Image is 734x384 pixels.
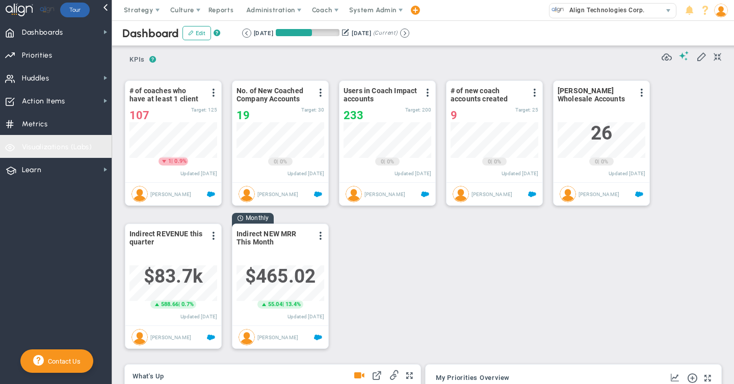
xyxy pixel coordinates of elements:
span: KPIs [125,51,149,68]
span: Salesforce Enabled<br ></span> [421,190,429,199]
button: My Priorities Overview [436,374,510,382]
span: | [277,158,278,165]
span: Action Items [22,91,65,112]
span: | [171,158,173,164]
span: (Current) [373,29,398,38]
span: Updated [DATE] [609,171,645,176]
span: Priorities [22,45,53,66]
div: [DATE] [352,29,371,38]
span: 0.9% [174,158,187,164]
span: Users in Coach Impact accounts [344,87,417,103]
img: Eugene Terk [132,329,148,345]
span: 0 [595,158,598,166]
span: [PERSON_NAME] [471,191,512,197]
span: Updated [DATE] [180,171,217,176]
span: Salesforce Enabled<br ></span>Indirect Revenue - This Quarter - TO DAT [207,334,215,342]
span: 200 [422,107,431,113]
span: 125 [208,107,217,113]
span: 0% [601,158,608,165]
span: Indirect NEW MRR This Month [237,230,310,246]
span: 25 [532,107,538,113]
span: Suggestions (AI Feature) [679,51,689,61]
span: 26 [591,122,612,144]
span: [PERSON_NAME] [150,335,191,340]
span: 588.66 [161,300,178,309]
span: [PERSON_NAME] [150,191,191,197]
span: [PERSON_NAME] [579,191,619,197]
span: 19 [237,109,250,122]
img: 50249.Person.photo [714,4,728,17]
span: Salesforce Enabled<br ></span>VIP Coaches [207,190,215,199]
span: No. of New Coached Company Accounts [237,87,310,103]
span: Indirect REVENUE this quarter [129,230,203,246]
span: 233 [344,109,363,122]
span: 13.4% [285,301,301,308]
span: Align Technologies Corp. [564,4,645,17]
img: Eugene Terk [239,329,255,345]
img: 10991.Company.photo [552,4,564,16]
span: Metrics [22,114,48,135]
img: Eugene Terk [132,186,148,202]
span: 0.7% [181,301,194,308]
span: 9 [451,109,457,122]
span: Coach [312,6,332,14]
span: Dashboard [122,26,179,40]
span: Strategy [124,6,153,14]
span: 107 [129,109,149,122]
span: Updated [DATE] [502,171,538,176]
span: [PERSON_NAME] Wholesale Accounts [558,87,632,103]
span: | [598,158,599,165]
span: $83,730.69 [144,265,203,287]
span: | [491,158,492,165]
div: Period Progress: 57% Day 52 of 91 with 39 remaining. [276,29,339,36]
button: KPIs [125,51,149,69]
span: select [661,4,676,18]
div: [DATE] [254,29,273,38]
span: What's Up [133,373,164,380]
span: [PERSON_NAME] [257,335,298,340]
span: 0% [494,158,501,165]
button: What's Up [133,373,164,381]
img: Eugene Terk [239,186,255,202]
button: Go to next period [400,29,409,38]
span: | [384,158,385,165]
span: Refresh Data [662,50,672,61]
span: Administration [246,6,295,14]
span: Target: [515,107,531,113]
span: Updated [DATE] [287,171,324,176]
span: Salesforce Enabled<br ></span>New Coaches by Quarter [528,190,536,199]
span: # of coaches who have at least 1 client [129,87,203,103]
span: # of new coach accounts created [451,87,525,103]
span: 0% [280,158,287,165]
span: Target: [191,107,206,113]
span: Updated [DATE] [287,314,324,319]
span: System Admin [349,6,397,14]
span: Salesforce Enabled<br ></span>ALL Petra Wholesale Accounts - ET [635,190,643,199]
span: Huddles [22,68,49,89]
span: Edit My KPIs [696,51,706,61]
span: | [178,301,180,308]
img: Eugene Terk [453,186,469,202]
span: Dashboards [22,22,63,43]
span: Contact Us [44,358,81,365]
span: 0 [381,158,384,166]
span: Salesforce Enabled<br ></span>New Paid Coached Cos in Current Quarter [314,190,322,199]
span: | [282,301,284,308]
span: Updated [DATE] [180,314,217,319]
button: Edit [182,26,211,40]
span: $465.02 [245,265,316,287]
span: 1 [168,157,171,166]
span: Salesforce Enabled<br ></span>Indirect New ARR This Month - ET [314,334,322,342]
span: 55.04 [268,300,282,309]
span: 0 [488,158,491,166]
img: Eugene Terk [346,186,362,202]
span: Visualizations (Labs) [22,136,92,158]
span: Culture [170,6,194,14]
span: [PERSON_NAME] [364,191,405,197]
span: 30 [318,107,324,113]
button: Go to previous period [242,29,251,38]
span: My Priorities Overview [436,374,510,381]
span: Target: [301,107,317,113]
span: Target: [405,107,421,113]
img: Eugene Terk [560,186,576,202]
